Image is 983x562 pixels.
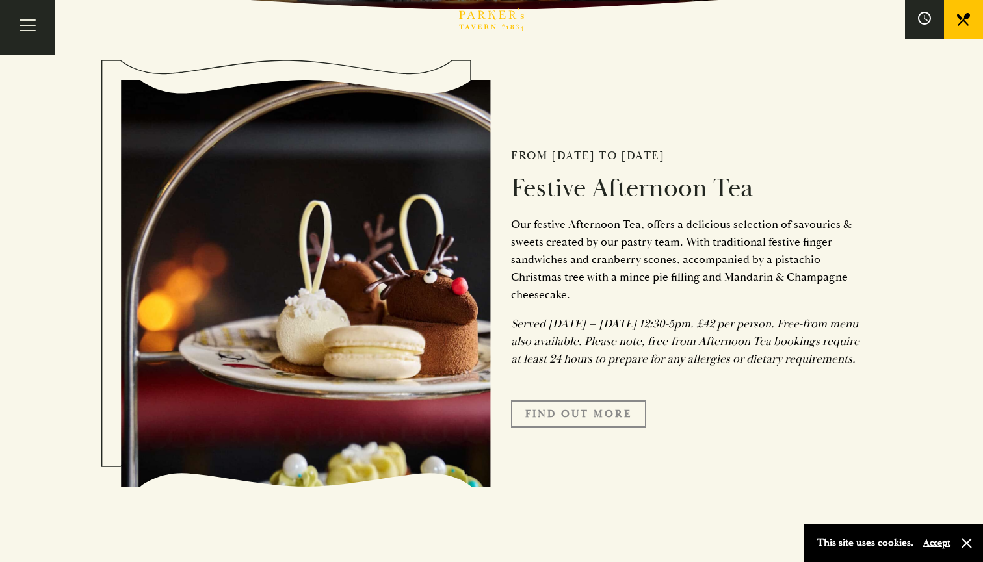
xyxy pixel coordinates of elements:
[923,537,950,549] button: Accept
[511,316,859,366] em: Served [DATE] – [DATE] 12:30-5pm. £42 per person. Free-from menu also available. Please note, fre...
[511,216,862,303] p: Our festive Afternoon Tea, offers a delicious selection of savouries & sweets created by our past...
[511,400,646,428] a: FIND OUT MORE
[511,149,862,163] h2: From [DATE] to [DATE]
[817,533,913,552] p: This site uses cookies.
[960,537,973,550] button: Close and accept
[511,173,862,204] h2: Festive Afternoon Tea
